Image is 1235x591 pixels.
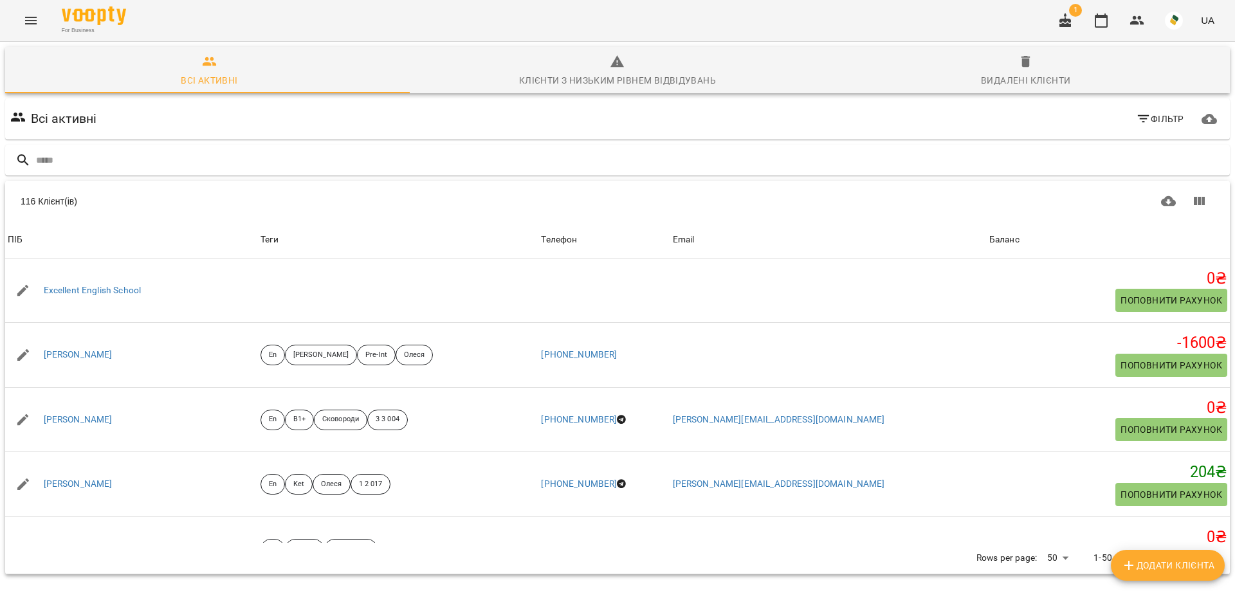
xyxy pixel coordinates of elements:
[519,73,716,88] div: Клієнти з низьким рівнем відвідувань
[989,232,1020,248] div: Баланс
[62,26,126,35] span: For Business
[357,345,396,365] div: Pre-Int
[1121,558,1214,573] span: Додати клієнта
[1115,418,1227,441] button: Поповнити рахунок
[989,398,1227,418] h5: 0 ₴
[269,350,277,361] p: En
[541,349,617,359] a: [PHONE_NUMBER]
[1184,543,1214,574] button: Next Page
[44,414,113,426] a: [PERSON_NAME]
[324,539,378,559] div: Сковороди
[351,474,391,495] div: 1 2 017
[989,527,1227,547] h5: 0 ₴
[285,539,325,559] div: FCE B2
[1069,4,1082,17] span: 1
[989,269,1227,289] h5: 0 ₴
[8,232,23,248] div: Sort
[1153,186,1184,217] button: Завантажити CSV
[989,333,1227,353] h5: -1600 ₴
[365,350,387,361] p: Pre-Int
[976,552,1037,565] p: Rows per page:
[261,539,285,559] div: En
[285,410,314,430] div: B1+
[1115,354,1227,377] button: Поповнити рахунок
[8,232,255,248] span: ПІБ
[1093,552,1140,565] p: 1-50 of 116
[1184,186,1214,217] button: Показати колонки
[293,479,304,490] p: Ket
[541,478,617,489] a: [PHONE_NUMBER]
[261,410,285,430] div: En
[261,345,285,365] div: En
[673,232,695,248] div: Sort
[269,479,277,490] p: En
[293,350,349,361] p: [PERSON_NAME]
[673,232,984,248] span: Email
[62,6,126,25] img: Voopty Logo
[981,73,1070,88] div: Видалені клієнти
[8,232,23,248] div: ПІБ
[541,414,617,424] a: [PHONE_NUMBER]
[15,5,46,36] button: Menu
[396,345,434,365] div: Олеся
[1136,111,1184,127] span: Фільтр
[376,414,399,425] p: 3 3 004
[541,232,577,248] div: Sort
[989,462,1227,482] h5: 204 ₴
[541,232,667,248] span: Телефон
[1121,422,1222,437] span: Поповнити рахунок
[1121,358,1222,373] span: Поповнити рахунок
[261,474,285,495] div: En
[673,414,885,424] a: [PERSON_NAME][EMAIL_ADDRESS][DOMAIN_NAME]
[5,181,1230,222] div: Table Toolbar
[1121,293,1222,308] span: Поповнити рахунок
[1115,289,1227,312] button: Поповнити рахунок
[367,410,408,430] div: 3 3 004
[673,232,695,248] div: Email
[1111,550,1225,581] button: Додати клієнта
[322,414,359,425] p: Сковороди
[1165,12,1183,30] img: 9e821049778ff9c6a26e18389db1a688.jpeg
[359,479,383,490] p: 1 2 017
[1201,14,1214,27] span: UA
[269,414,277,425] p: En
[989,232,1227,248] span: Баланс
[1115,483,1227,506] button: Поповнити рахунок
[321,479,342,490] p: Олеся
[1121,487,1222,502] span: Поповнити рахунок
[181,73,237,88] div: Всі активні
[285,345,357,365] div: [PERSON_NAME]
[293,414,306,425] p: B1+
[1131,107,1189,131] button: Фільтр
[44,284,142,297] a: Excellent English School
[21,195,615,208] div: 116 Клієнт(ів)
[541,232,577,248] div: Телефон
[1042,549,1073,567] div: 50
[313,474,351,495] div: Олеся
[673,478,885,489] a: [PERSON_NAME][EMAIL_ADDRESS][DOMAIN_NAME]
[44,349,113,361] a: [PERSON_NAME]
[285,474,313,495] div: Ket
[404,350,425,361] p: Олеся
[1196,8,1220,32] button: UA
[314,410,367,430] div: Сковороди
[31,109,97,129] h6: Всі активні
[989,232,1020,248] div: Sort
[261,232,536,248] div: Теги
[44,478,113,491] a: [PERSON_NAME]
